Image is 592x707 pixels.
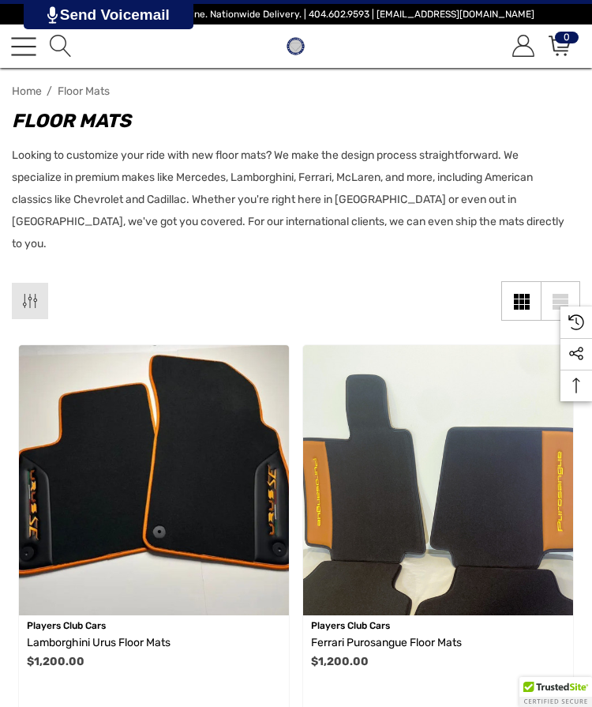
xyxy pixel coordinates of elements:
[58,85,133,98] a: Floor Mats
[58,85,110,98] span: Floor Mats
[27,655,84,668] span: $1,200.00
[27,634,281,652] a: Lamborghini Urus Floor Mats,$1,200.00
[555,32,579,43] span: 0
[560,378,592,393] svg: Top
[303,345,573,615] img: Ferrari Purosangue Floor Mats
[311,655,369,668] span: $1,200.00
[50,35,72,57] svg: Search
[12,85,42,98] a: Home
[549,35,571,57] svg: Review Your Cart
[283,33,309,59] img: Players Club | Cars For Sale
[311,634,565,652] a: Ferrari Purosangue Floor Mats,$1,200.00
[12,77,580,105] nav: Breadcrumb
[311,636,462,649] span: Ferrari Purosangue Floor Mats
[47,6,58,24] img: PjwhLS0gR2VuZXJhdG9yOiBHcmF2aXQuaW8gLS0+PHN2ZyB4bWxucz0iaHR0cDovL3d3dy53My5vcmcvMjAwMC9zdmciIHhtb...
[19,345,289,615] img: Lamborghini Urus Floor Mats For Sale
[501,281,541,321] a: Grid View
[568,346,584,362] svg: Social Media
[11,45,36,47] span: Toggle menu
[568,314,584,330] svg: Recently Viewed
[12,107,564,135] h1: Floor Mats
[541,281,580,321] a: List View
[303,345,573,615] a: Ferrari Purosangue Floor Mats,$1,200.00
[546,36,571,57] a: Cart with 0 items
[512,35,534,57] svg: Account
[12,145,564,255] p: Looking to customize your ride with new floor mats? We make the design process straightforward. W...
[19,345,289,615] a: Lamborghini Urus Floor Mats,$1,200.00
[510,36,534,57] a: Sign in
[27,636,170,649] span: Lamborghini Urus Floor Mats
[58,9,534,20] span: Vehicle Marketplace. Shop Online. Nationwide Delivery. | 404.602.9593 | [EMAIL_ADDRESS][DOMAIN_NAME]
[27,615,281,636] p: Players Club Cars
[519,677,592,707] div: TrustedSite Certified
[311,615,565,636] p: Players Club Cars
[47,36,72,57] a: Search
[11,34,36,59] a: Toggle menu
